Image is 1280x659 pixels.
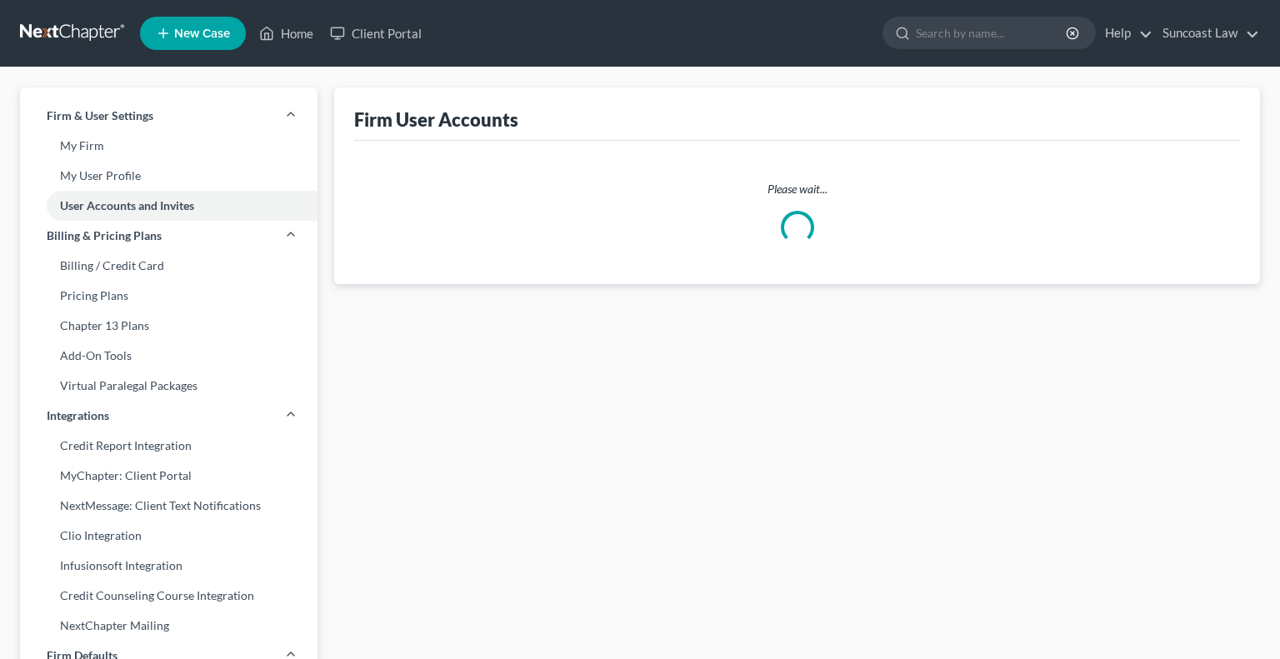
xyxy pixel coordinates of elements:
[334,181,1260,197] p: Please wait...
[354,107,518,132] div: Firm User Accounts
[20,551,317,581] a: Infusionsoft Integration
[20,101,317,131] a: Firm & User Settings
[47,107,153,124] span: Firm & User Settings
[20,161,317,191] a: My User Profile
[20,371,317,401] a: Virtual Paralegal Packages
[251,18,322,48] a: Home
[20,431,317,461] a: Credit Report Integration
[20,131,317,161] a: My Firm
[1154,18,1259,48] a: Suncoast Law
[20,581,317,611] a: Credit Counseling Course Integration
[20,401,317,431] a: Integrations
[322,18,430,48] a: Client Portal
[20,491,317,521] a: NextMessage: Client Text Notifications
[20,521,317,551] a: Clio Integration
[20,221,317,251] a: Billing & Pricing Plans
[916,17,1068,48] input: Search by name...
[20,251,317,281] a: Billing / Credit Card
[20,191,317,221] a: User Accounts and Invites
[47,407,109,424] span: Integrations
[20,311,317,341] a: Chapter 13 Plans
[174,27,230,40] span: New Case
[47,227,162,244] span: Billing & Pricing Plans
[20,341,317,371] a: Add-On Tools
[20,281,317,311] a: Pricing Plans
[1097,18,1152,48] a: Help
[20,461,317,491] a: MyChapter: Client Portal
[20,611,317,641] a: NextChapter Mailing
